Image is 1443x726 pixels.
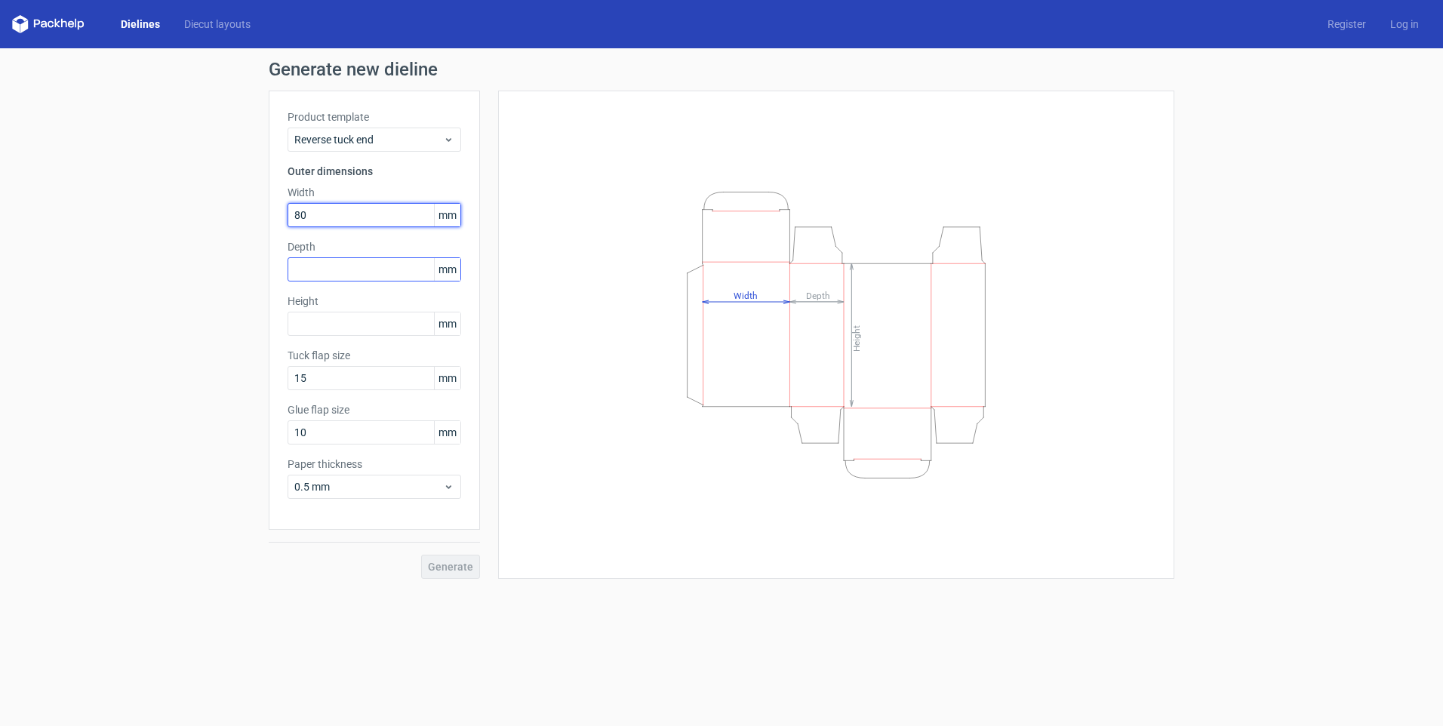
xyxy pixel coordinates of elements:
label: Depth [288,239,461,254]
span: Reverse tuck end [294,132,443,147]
label: Product template [288,109,461,125]
span: mm [434,367,460,389]
label: Height [288,294,461,309]
label: Glue flap size [288,402,461,417]
a: Register [1315,17,1378,32]
label: Paper thickness [288,457,461,472]
a: Log in [1378,17,1431,32]
a: Diecut layouts [172,17,263,32]
span: 0.5 mm [294,479,443,494]
label: Tuck flap size [288,348,461,363]
tspan: Height [851,325,862,351]
span: mm [434,204,460,226]
h3: Outer dimensions [288,164,461,179]
tspan: Depth [806,290,830,300]
span: mm [434,421,460,444]
span: mm [434,258,460,281]
tspan: Width [734,290,758,300]
h1: Generate new dieline [269,60,1174,78]
a: Dielines [109,17,172,32]
span: mm [434,312,460,335]
label: Width [288,185,461,200]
